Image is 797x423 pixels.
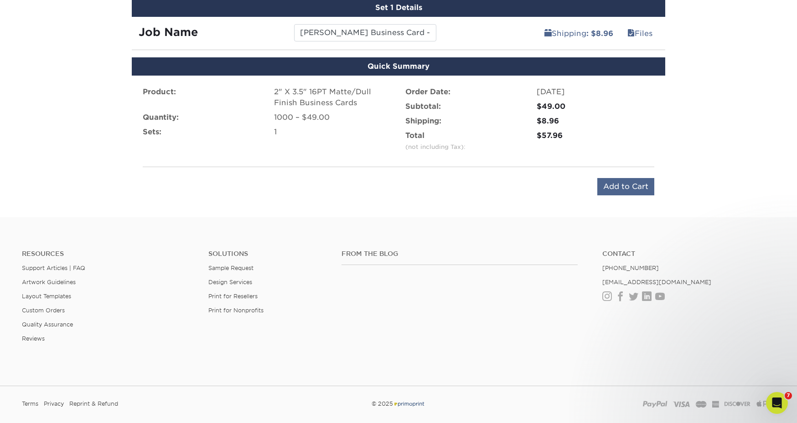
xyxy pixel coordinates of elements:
a: Contact [602,250,775,258]
label: Total [405,130,466,152]
h4: Solutions [208,250,328,258]
div: 1000 – $49.00 [274,112,392,123]
img: Primoprint [393,400,425,407]
a: Privacy [44,397,64,411]
span: shipping [544,29,552,38]
a: [EMAIL_ADDRESS][DOMAIN_NAME] [602,279,711,285]
div: © 2025 [271,397,527,411]
a: Files [621,24,658,42]
a: Reprint & Refund [69,397,118,411]
b: : $8.96 [586,29,613,38]
a: Shipping: $8.96 [538,24,619,42]
strong: Job Name [139,25,198,39]
label: Shipping: [405,116,441,127]
a: Custom Orders [22,307,65,314]
a: Terms [22,397,38,411]
div: $49.00 [537,101,654,112]
label: Sets: [143,127,161,138]
label: Order Date: [405,87,450,97]
h4: From the Blog [342,250,578,258]
a: [PHONE_NUMBER] [602,265,659,271]
a: Design Services [208,279,252,285]
div: [DATE] [537,87,654,97]
input: Add to Cart [597,178,654,195]
small: (not including Tax): [405,143,466,150]
label: Quantity: [143,112,179,123]
div: 1 [274,127,392,138]
a: Quality Assurance [22,321,73,328]
a: Reviews [22,335,45,342]
h4: Resources [22,250,195,258]
div: $8.96 [537,116,654,127]
iframe: Intercom live chat [766,392,788,414]
input: Enter a job name [294,24,436,41]
span: 7 [785,392,792,399]
div: 2" X 3.5" 16PT Matte/Dull Finish Business Cards [274,87,392,108]
span: files [627,29,635,38]
a: Artwork Guidelines [22,279,76,285]
a: Support Articles | FAQ [22,265,85,271]
label: Subtotal: [405,101,441,112]
a: Sample Request [208,265,254,271]
div: Quick Summary [132,57,665,76]
div: $57.96 [537,130,654,141]
a: Print for Nonprofits [208,307,264,314]
a: Print for Resellers [208,293,258,300]
a: Layout Templates [22,293,71,300]
label: Product: [143,87,176,97]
